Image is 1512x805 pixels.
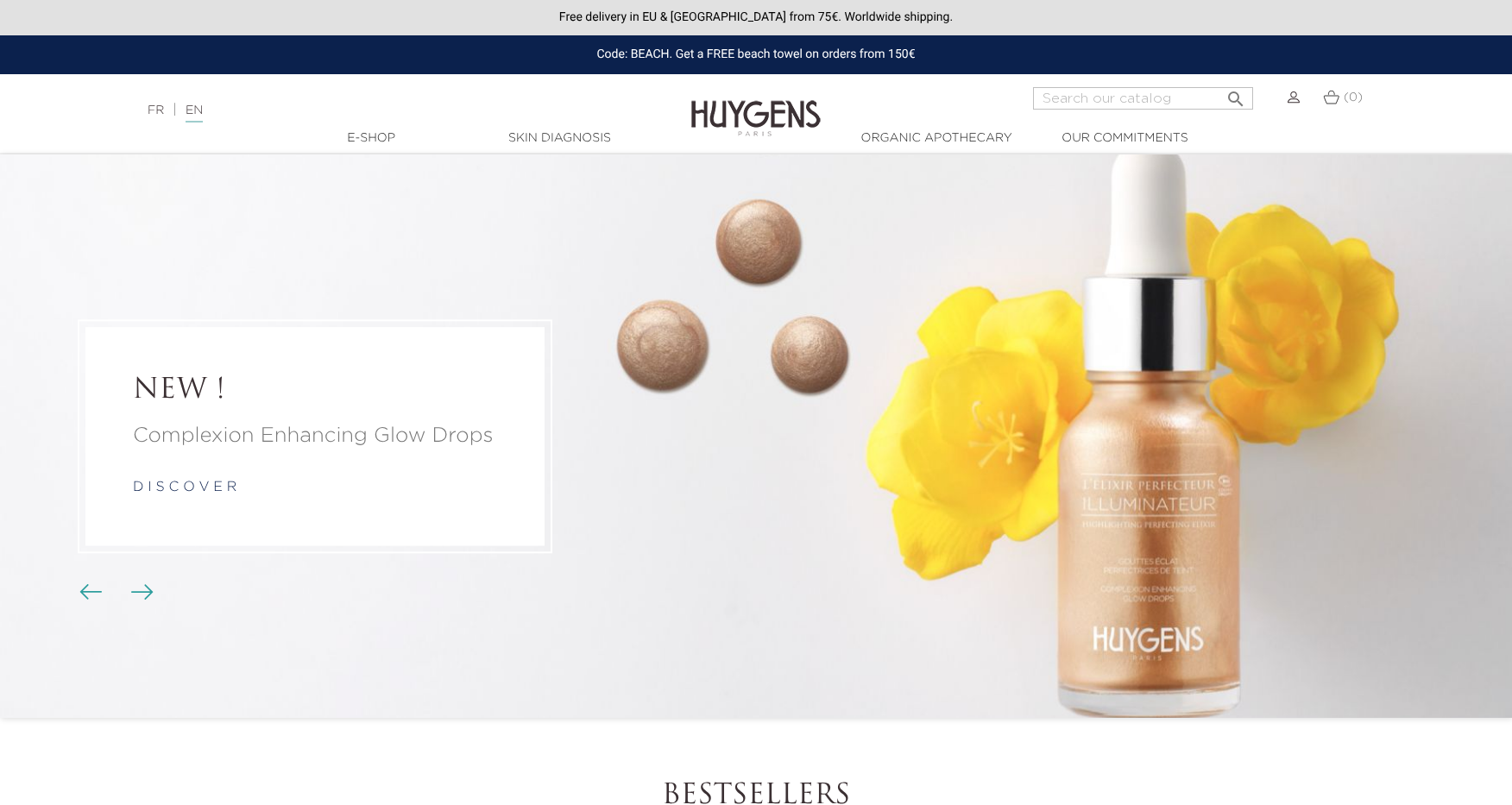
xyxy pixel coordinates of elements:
a: E-Shop [285,129,457,148]
a: FR [148,104,164,116]
a: d i s c o v e r [133,481,236,494]
a: Organic Apothecary [850,129,1023,148]
div: Carousel buttons [86,579,142,605]
div: | [139,100,617,121]
span: (0) [1344,91,1363,104]
a: Complexion Enhancing Glow Drops [133,420,497,451]
a: Our commitments [1038,129,1211,148]
input: Search [1033,87,1253,110]
a: Skin Diagnosis [473,129,646,148]
a: NEW ! [133,374,497,407]
img: Huygens [691,72,821,139]
button:  [1220,82,1251,105]
a: EN [186,104,203,123]
i:  [1225,84,1246,104]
